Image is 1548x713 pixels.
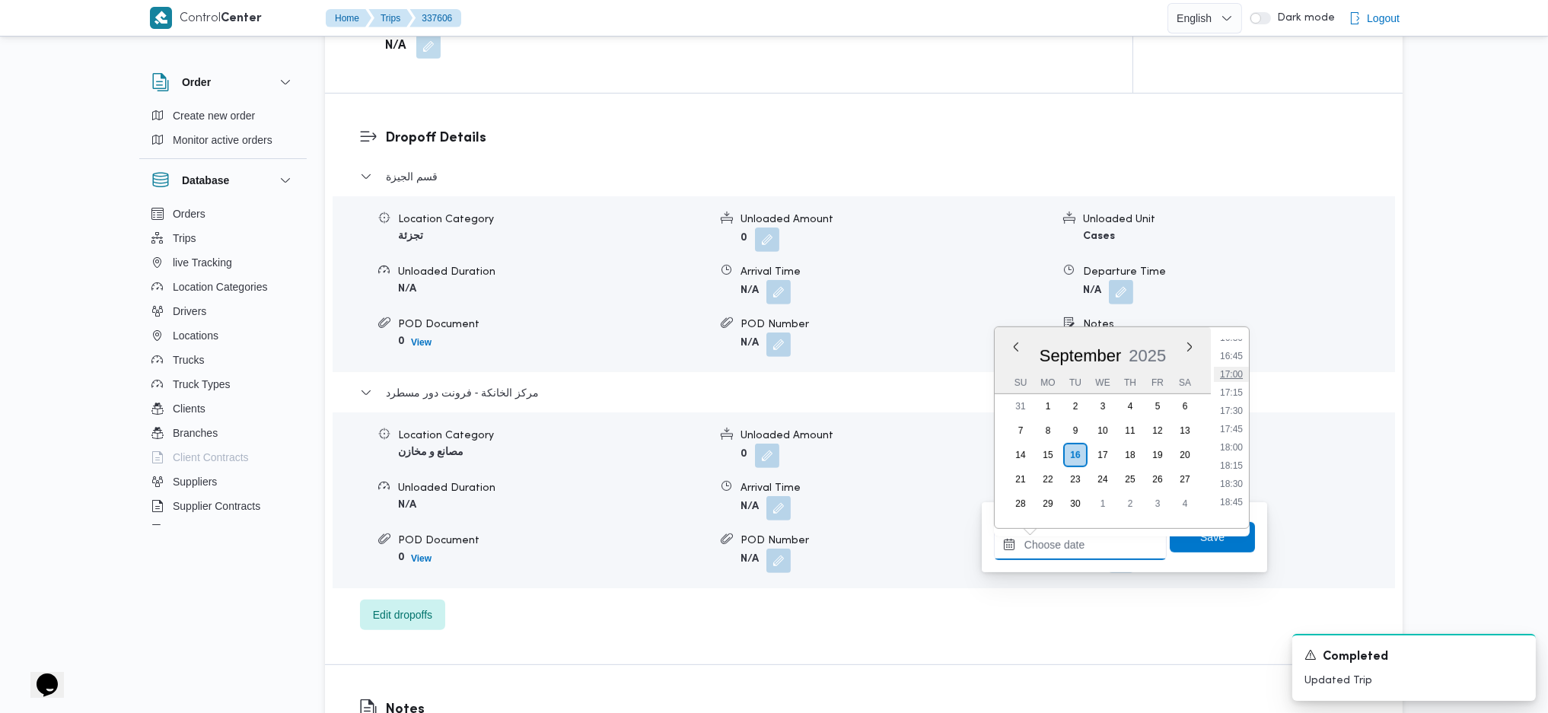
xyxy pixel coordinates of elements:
[145,250,301,275] button: live Tracking
[1118,372,1142,393] div: Th
[1036,419,1060,443] div: day-8
[173,497,260,515] span: Supplier Contracts
[1036,492,1060,516] div: day-29
[145,372,301,396] button: Truck Types
[1173,492,1197,516] div: day-4
[145,275,301,299] button: Location Categories
[173,473,217,491] span: Suppliers
[360,167,1368,186] button: قسم الجيزة
[150,7,172,29] img: X8yXhbKr1z7QwAAAABJRU5ErkJggg==
[173,448,249,466] span: Client Contracts
[1145,443,1170,467] div: day-19
[145,323,301,348] button: Locations
[1173,443,1197,467] div: day-20
[326,9,371,27] button: Home
[15,652,64,698] iframe: chat widget
[411,337,432,348] b: View
[398,284,416,294] b: N/A
[398,264,709,280] div: Unloaded Duration
[741,286,759,296] b: N/A
[1091,492,1115,516] div: day-1
[398,552,405,562] b: 0
[1039,345,1123,366] div: Button. Open the month selector. September is currently selected.
[173,351,204,369] span: Trucks
[1118,394,1142,419] div: day-4
[1036,372,1060,393] div: Mo
[1118,443,1142,467] div: day-18
[1214,385,1249,400] li: 17:15
[1091,467,1115,492] div: day-24
[145,518,301,543] button: Devices
[398,447,463,457] b: مصانع و مخازن
[741,480,1051,496] div: Arrival Time
[1063,419,1088,443] div: day-9
[145,103,301,128] button: Create new order
[741,502,759,512] b: N/A
[1170,522,1255,552] button: Save
[1173,394,1197,419] div: day-6
[1008,467,1033,492] div: day-21
[182,171,229,189] h3: Database
[385,37,406,56] b: N/A
[145,128,301,152] button: Monitor active orders
[741,234,747,244] b: 0
[1091,394,1115,419] div: day-3
[1214,367,1249,382] li: 17:00
[145,445,301,469] button: Client Contracts
[1214,476,1249,492] li: 18:30
[145,494,301,518] button: Supplier Contracts
[741,339,759,349] b: N/A
[398,533,709,549] div: POD Document
[1036,394,1060,419] div: day-1
[139,202,307,531] div: Database
[151,171,295,189] button: Database
[145,396,301,421] button: Clients
[386,384,539,402] span: مركز الخانكة - فرونت دور مسطرد
[398,428,709,444] div: Location Category
[145,348,301,372] button: Trucks
[1323,648,1388,667] span: Completed
[145,299,301,323] button: Drivers
[1145,394,1170,419] div: day-5
[1083,317,1394,333] div: Notes
[1129,346,1166,365] span: 2025
[1083,212,1394,228] div: Unloaded Unit
[173,131,272,149] span: Monitor active orders
[741,212,1051,228] div: Unloaded Amount
[741,428,1051,444] div: Unloaded Amount
[741,533,1051,549] div: POD Number
[1036,443,1060,467] div: day-15
[385,128,1368,148] h3: Dropoff Details
[173,253,232,272] span: live Tracking
[1343,3,1406,33] button: Logout
[360,600,445,630] button: Edit dropoffs
[398,336,405,346] b: 0
[1091,419,1115,443] div: day-10
[333,412,1395,588] div: مركز الخانكة - فرونت دور مسطرد
[145,202,301,226] button: Orders
[1008,419,1033,443] div: day-7
[398,500,416,510] b: N/A
[145,421,301,445] button: Branches
[1008,443,1033,467] div: day-14
[173,278,268,296] span: Location Categories
[1200,528,1225,546] span: Save
[1091,443,1115,467] div: day-17
[398,480,709,496] div: Unloaded Duration
[398,231,423,241] b: تجزئة
[173,521,211,540] span: Devices
[1118,467,1142,492] div: day-25
[741,264,1051,280] div: Arrival Time
[1083,264,1394,280] div: Departure Time
[1010,341,1022,353] button: Previous Month
[405,333,438,352] button: View
[1145,419,1170,443] div: day-12
[1118,492,1142,516] div: day-2
[386,167,438,186] span: قسم الجيزة
[1271,12,1335,24] span: Dark mode
[139,103,307,158] div: Order
[1008,492,1033,516] div: day-28
[1063,467,1088,492] div: day-23
[1063,492,1088,516] div: day-30
[1040,346,1122,365] span: September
